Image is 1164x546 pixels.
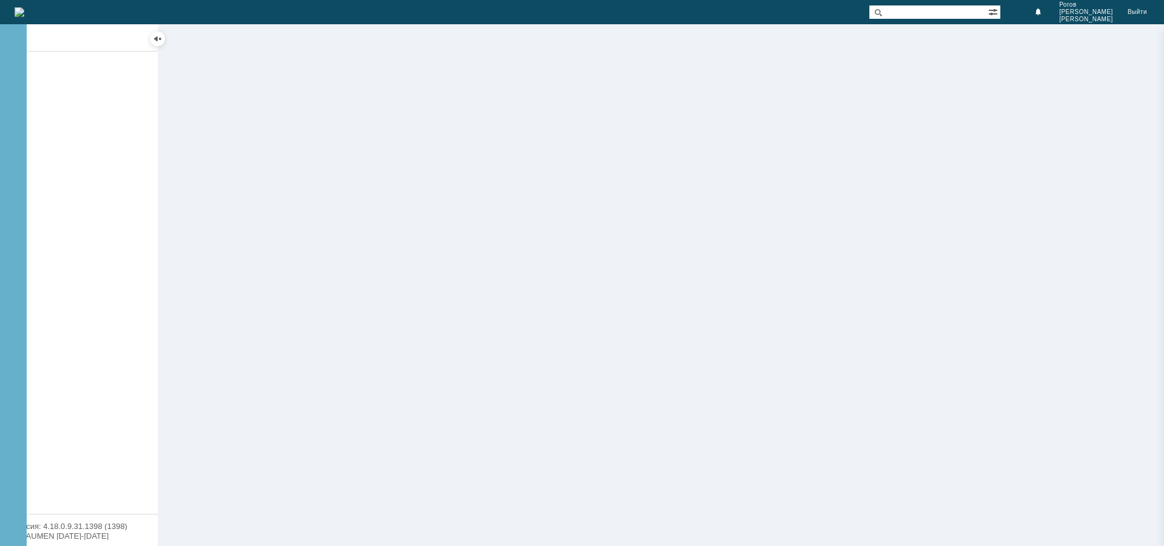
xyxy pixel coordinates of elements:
div: Скрыть меню [150,32,165,46]
div: © NAUMEN [DATE]-[DATE] [12,532,145,540]
img: logo [15,7,24,17]
div: Версия: 4.18.0.9.31.1398 (1398) [12,522,145,530]
span: [PERSON_NAME] [1059,16,1113,23]
span: Расширенный поиск [988,5,1000,17]
a: Перейти на домашнюю страницу [15,7,24,17]
span: [PERSON_NAME] [1059,8,1113,16]
span: Рогов [1059,1,1077,8]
